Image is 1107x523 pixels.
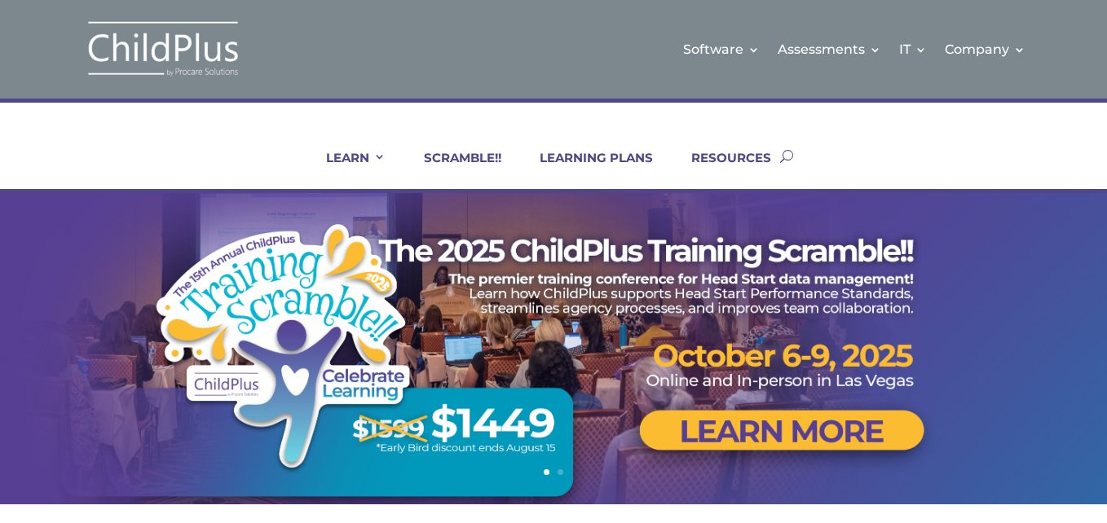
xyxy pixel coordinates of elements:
[306,150,386,189] a: LEARN
[671,150,771,189] a: RESOURCES
[778,16,881,82] a: Assessments
[558,469,563,475] a: 2
[544,469,549,475] a: 1
[404,150,501,189] a: SCRAMBLE!!
[945,16,1025,82] a: Company
[519,150,653,189] a: LEARNING PLANS
[899,16,927,82] a: IT
[683,16,760,82] a: Software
